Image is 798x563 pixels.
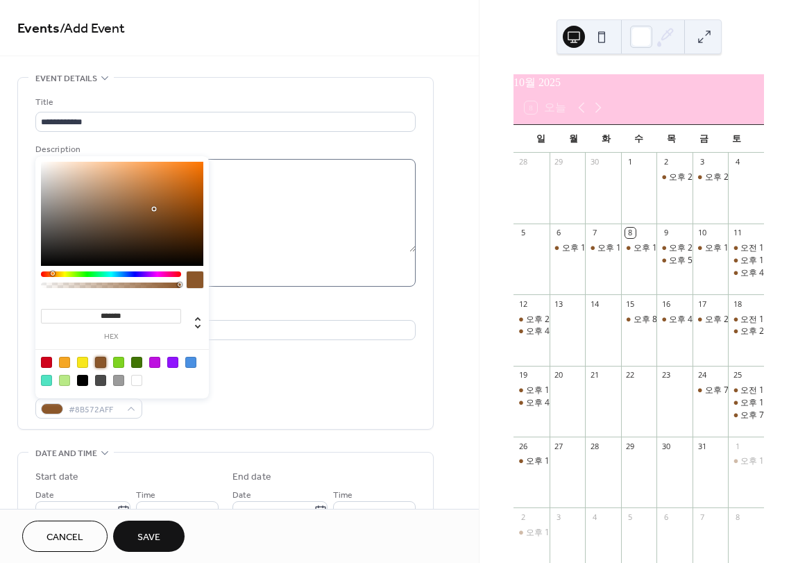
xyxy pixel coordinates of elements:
[526,385,642,396] div: 오후 1~4, [PERSON_NAME]*혁
[69,403,120,417] span: #8B572AFF
[554,512,564,522] div: 3
[526,455,585,467] div: 오후 1~4, 홍*희
[728,397,764,409] div: 오후 1~4, 이*현
[728,267,764,279] div: 오후 4~6, 손*원
[526,397,590,409] div: 오후 4~10, 조*서
[661,370,671,380] div: 23
[589,157,600,167] div: 30
[41,333,181,341] label: hex
[732,512,742,522] div: 8
[513,314,550,326] div: 오후 2~4, 김*채
[728,255,764,267] div: 오후 1~4, 김*연
[35,446,97,461] span: Date and time
[732,299,742,309] div: 18
[518,512,528,522] div: 2
[728,385,764,396] div: 오전 11~1, 유*현
[656,242,693,254] div: 오후 2~4, 전*정
[59,375,70,386] div: #B8E986
[149,357,160,368] div: #BD10E0
[728,326,764,337] div: 오후 2~6, 지*원
[136,488,155,503] span: Time
[113,521,185,552] button: Save
[661,512,671,522] div: 6
[669,314,785,326] div: 오후 4~6, [PERSON_NAME]*석
[625,157,636,167] div: 1
[333,488,353,503] span: Time
[513,385,550,396] div: 오후 1~4, 김*혁
[525,125,557,153] div: 일
[697,441,707,451] div: 31
[518,228,528,238] div: 5
[35,470,78,485] div: Start date
[41,357,52,368] div: #D0021B
[585,242,621,254] div: 오후 1~5, 이*수
[513,455,550,467] div: 오후 1~4, 홍*희
[728,314,764,326] div: 오전 10~2, 정*영
[732,441,742,451] div: 1
[513,326,550,337] div: 오후 4~6, 김*채
[22,521,108,552] button: Cancel
[661,157,671,167] div: 2
[688,125,720,153] div: 금
[46,530,83,545] span: Cancel
[137,530,160,545] span: Save
[167,357,178,368] div: #9013FE
[732,228,742,238] div: 11
[77,375,88,386] div: #000000
[693,314,729,326] div: 오후 2~6, 전*림
[705,385,769,396] div: 오후 7~10, 전*쁨
[35,303,413,318] div: Location
[720,125,753,153] div: 토
[518,299,528,309] div: 12
[232,488,251,503] span: Date
[113,375,124,386] div: #9B9B9B
[35,488,54,503] span: Date
[625,228,636,238] div: 8
[131,357,142,368] div: #417505
[655,125,688,153] div: 목
[705,171,764,183] div: 오후 2~8, 장*현
[95,375,106,386] div: #4A4A4A
[518,441,528,451] div: 26
[589,228,600,238] div: 7
[656,314,693,326] div: 오후 4~6, 김*석
[625,370,636,380] div: 22
[554,441,564,451] div: 27
[554,157,564,167] div: 29
[589,512,600,522] div: 4
[697,370,707,380] div: 24
[625,299,636,309] div: 15
[513,527,550,539] div: 오후 1~4, 김*진
[634,314,754,326] div: 오후 8~10, 조*[PERSON_NAME]
[621,314,657,326] div: 오후 8~10, 조*윤
[622,125,655,153] div: 수
[557,125,590,153] div: 월
[732,157,742,167] div: 4
[661,299,671,309] div: 16
[589,299,600,309] div: 14
[693,171,729,183] div: 오후 2~8, 장*현
[131,375,142,386] div: #FFFFFF
[35,142,413,157] div: Description
[232,470,271,485] div: End date
[77,357,88,368] div: #F8E71C
[590,125,622,153] div: 화
[625,512,636,522] div: 5
[661,228,671,238] div: 9
[60,15,125,42] span: / Add Event
[554,370,564,380] div: 20
[693,385,729,396] div: 오후 7~10, 전*쁨
[35,95,413,110] div: Title
[526,527,642,539] div: 오후 1~4, [PERSON_NAME]*진
[728,455,764,467] div: 오후 12~5, 이*영
[562,242,678,254] div: 오후 1~4, [PERSON_NAME]*규
[697,228,707,238] div: 10
[518,157,528,167] div: 28
[669,242,728,254] div: 오후 2~4, 전*정
[634,242,693,254] div: 오후 1~3, 표*진
[526,326,642,337] div: 오후 4~6, [PERSON_NAME]*채
[697,512,707,522] div: 7
[697,157,707,167] div: 3
[17,15,60,42] a: Events
[513,397,550,409] div: 오후 4~10, 조*서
